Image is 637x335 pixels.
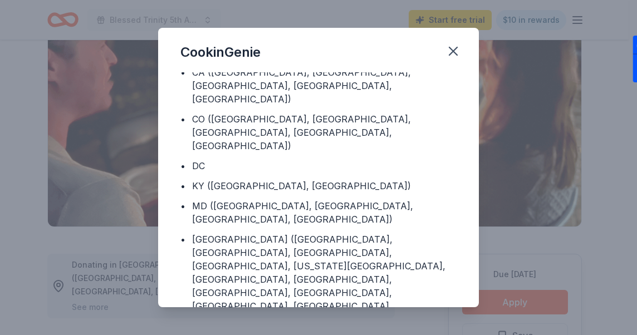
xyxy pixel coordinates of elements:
[180,43,261,61] div: CookinGenie
[192,112,457,152] div: CO ([GEOGRAPHIC_DATA], [GEOGRAPHIC_DATA], [GEOGRAPHIC_DATA], [GEOGRAPHIC_DATA], [GEOGRAPHIC_DATA])
[180,66,185,79] div: •
[180,199,185,213] div: •
[192,179,411,193] div: KY ([GEOGRAPHIC_DATA], [GEOGRAPHIC_DATA])
[192,66,457,106] div: CA ([GEOGRAPHIC_DATA], [GEOGRAPHIC_DATA], [GEOGRAPHIC_DATA], [GEOGRAPHIC_DATA], [GEOGRAPHIC_DATA])
[180,159,185,173] div: •
[180,233,185,246] div: •
[192,159,205,173] div: DC
[180,179,185,193] div: •
[192,199,457,226] div: MD ([GEOGRAPHIC_DATA], [GEOGRAPHIC_DATA], [GEOGRAPHIC_DATA], [GEOGRAPHIC_DATA])
[180,112,185,126] div: •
